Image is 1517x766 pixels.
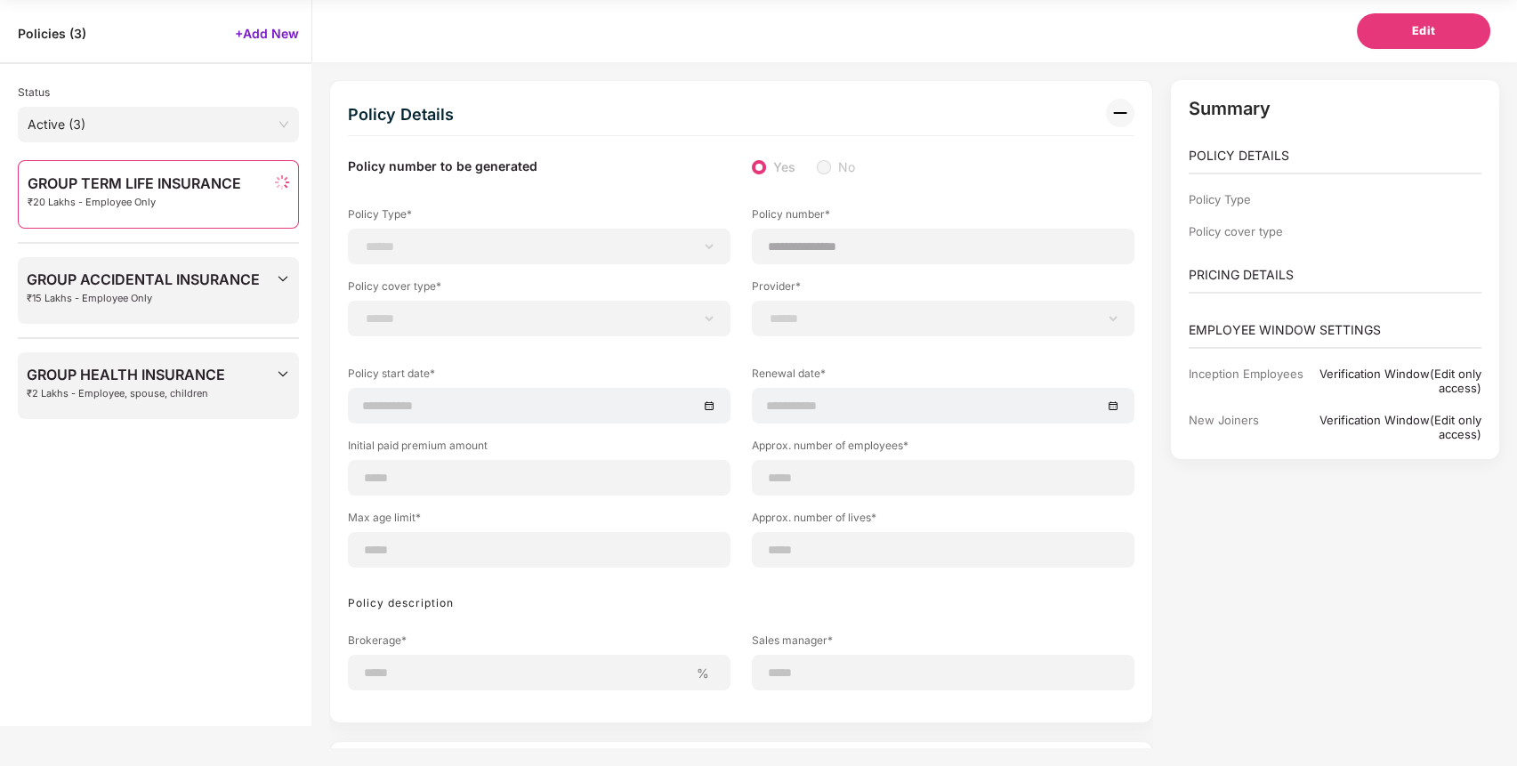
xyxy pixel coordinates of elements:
label: Policy Type* [348,206,730,229]
label: Sales manager* [752,633,1134,655]
label: Max age limit* [348,510,730,532]
div: Policy cover type [1189,224,1311,238]
span: GROUP ACCIDENTAL INSURANCE [27,271,260,287]
span: Yes [766,157,803,177]
span: No [831,157,862,177]
span: Status [18,85,50,99]
label: Policy cover type* [348,278,730,301]
label: Policy start date* [348,366,730,388]
div: New Joiners [1189,413,1311,441]
div: Policy Type [1189,192,1311,206]
label: Approx. number of employees* [752,438,1134,460]
p: Summary [1189,98,1481,119]
div: Verification Window(Edit only access) [1311,413,1481,441]
span: +Add New [235,25,299,42]
label: Approx. number of lives* [752,510,1134,532]
label: Initial paid premium amount [348,438,730,460]
p: PRICING DETAILS [1189,265,1481,285]
label: Renewal date* [752,366,1134,388]
span: ₹2 Lakhs - Employee, spouse, children [27,388,225,399]
img: svg+xml;base64,PHN2ZyBpZD0iRHJvcGRvd24tMzJ4MzIiIHhtbG5zPSJodHRwOi8vd3d3LnczLm9yZy8yMDAwL3N2ZyIgd2... [276,271,290,286]
button: Edit [1357,13,1490,49]
span: ₹20 Lakhs - Employee Only [28,197,241,208]
div: Inception Employees [1189,367,1311,395]
span: Active (3) [28,111,289,138]
span: GROUP TERM LIFE INSURANCE [28,175,241,191]
label: Policy number* [752,206,1134,229]
label: Brokerage* [348,633,730,655]
img: svg+xml;base64,PHN2ZyB3aWR0aD0iMzIiIGhlaWdodD0iMzIiIHZpZXdCb3g9IjAgMCAzMiAzMiIgZmlsbD0ibm9uZSIgeG... [1106,99,1134,127]
span: Policies ( 3 ) [18,25,86,42]
span: GROUP HEALTH INSURANCE [27,367,225,383]
label: Policy description [348,596,454,609]
div: Policy Details [348,99,454,131]
span: % [690,665,716,681]
label: Provider* [752,278,1134,301]
span: Edit [1412,22,1436,40]
p: EMPLOYEE WINDOW SETTINGS [1189,320,1481,340]
div: Verification Window(Edit only access) [1311,367,1481,395]
span: ₹15 Lakhs - Employee Only [27,293,260,304]
img: svg+xml;base64,PHN2ZyBpZD0iRHJvcGRvd24tMzJ4MzIiIHhtbG5zPSJodHRwOi8vd3d3LnczLm9yZy8yMDAwL3N2ZyIgd2... [276,367,290,381]
p: POLICY DETAILS [1189,146,1481,165]
label: Policy number to be generated [348,157,537,177]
